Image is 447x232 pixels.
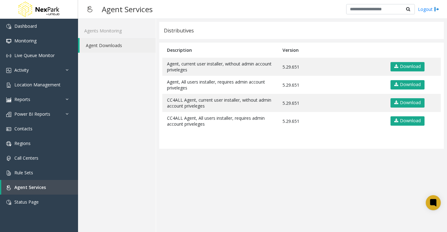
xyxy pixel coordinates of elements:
img: 'icon' [6,39,11,44]
td: CC4ALL Agent, current user installer, without admin account priveleges [162,94,278,112]
img: 'icon' [6,200,11,205]
img: 'icon' [6,185,11,190]
span: Regions [14,140,31,146]
a: Agent Services [1,180,78,195]
img: 'icon' [6,53,11,58]
td: Agent, All users installer, requires admin account priveleges [162,76,278,94]
img: pageIcon [84,2,96,17]
img: 'icon' [6,83,11,88]
td: 5.29.651 [278,94,385,112]
span: Dashboard [14,23,37,29]
img: 'icon' [6,141,11,146]
img: 'icon' [6,171,11,176]
a: Download [391,98,425,108]
img: 'icon' [6,127,11,132]
span: Location Management [14,82,61,88]
a: Download [391,116,425,126]
td: 5.29.651 [278,76,385,94]
td: CC4ALL Agent, All users installer, requires admin account priveleges [162,112,278,130]
th: Description [162,42,278,58]
img: 'icon' [6,112,11,117]
a: Download [391,80,425,89]
th: Version [278,42,385,58]
span: Status Page [14,199,39,205]
img: 'icon' [6,68,11,73]
td: Agent, current user installer, without admin account priveleges [162,58,278,76]
td: 5.29.651 [278,112,385,130]
img: 'icon' [6,156,11,161]
td: 5.29.651 [278,58,385,76]
span: Monitoring [14,38,37,44]
span: Reports [14,96,30,102]
span: Agent Services [14,184,46,190]
a: Logout [418,6,439,12]
span: Contacts [14,126,32,132]
img: 'icon' [6,97,11,102]
img: 'icon' [6,24,11,29]
h3: Agent Services [99,2,156,17]
a: Agent Downloads [80,38,156,53]
span: Power BI Reports [14,111,50,117]
a: Agents Monitoring [78,23,156,38]
span: Call Centers [14,155,38,161]
span: Activity [14,67,29,73]
span: Live Queue Monitor [14,52,55,58]
img: logout [434,6,439,12]
span: Rule Sets [14,170,33,176]
a: Download [391,62,425,71]
div: Distributives [164,27,194,35]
